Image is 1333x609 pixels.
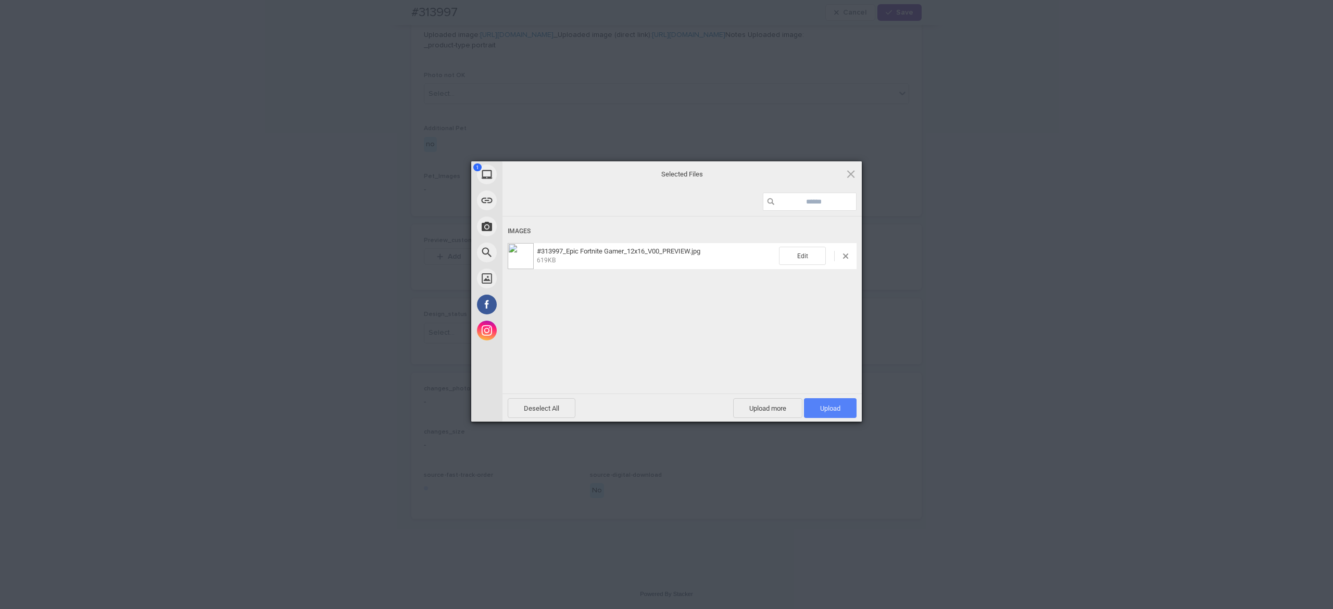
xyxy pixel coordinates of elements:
[508,222,857,241] div: Images
[733,398,802,418] span: Upload more
[473,163,482,171] span: 1
[471,239,596,265] div: Web Search
[471,265,596,291] div: Unsplash
[845,168,857,180] span: Click here or hit ESC to close picker
[471,318,596,344] div: Instagram
[508,398,575,418] span: Deselect All
[779,247,826,265] span: Edit
[471,161,596,187] div: My Device
[471,291,596,318] div: Facebook
[820,404,840,412] span: Upload
[537,247,700,255] span: #313997_Epic Fortnite Gamer_12x16_V00_PREVIEW.jpg
[578,170,786,179] span: Selected Files
[537,257,556,264] span: 619KB
[508,243,534,269] img: 642a477e-7eda-4acb-9a9b-e24d0a26f726
[804,398,857,418] span: Upload
[534,247,779,264] span: #313997_Epic Fortnite Gamer_12x16_V00_PREVIEW.jpg
[471,187,596,213] div: Link (URL)
[471,213,596,239] div: Take Photo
